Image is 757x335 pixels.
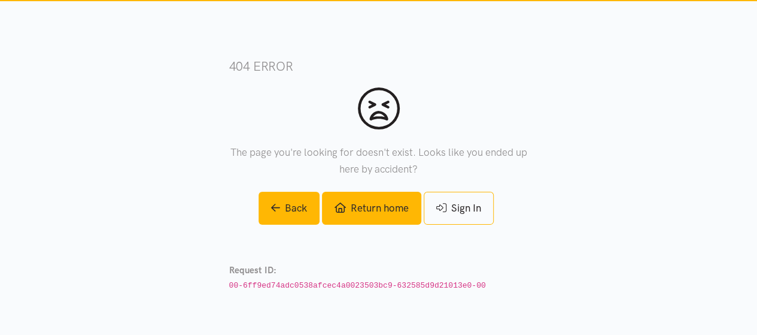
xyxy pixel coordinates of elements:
p: The page you're looking for doesn't exist. Looks like you ended up here by accident? [229,144,528,177]
strong: Request ID: [229,265,276,276]
a: Back [259,192,320,225]
h3: 404 error [229,58,528,75]
code: 00-6ff9ed74adc0538afcec4a0023503bc9-632585d9d21013e0-00 [229,281,486,290]
a: Return home [322,192,421,225]
a: Sign In [424,192,494,225]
